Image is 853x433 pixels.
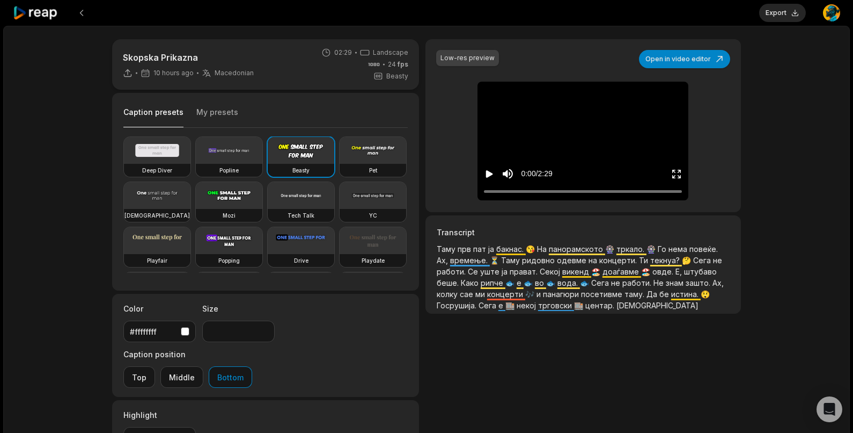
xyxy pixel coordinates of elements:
[712,278,724,287] span: Ах,
[334,48,352,57] span: 02:29
[475,290,487,299] span: ми
[536,290,543,299] span: и
[538,301,574,310] span: трговски
[437,256,450,265] span: Ах,
[124,211,190,220] h3: [DEMOGRAPHIC_DATA]
[460,290,475,299] span: сае
[147,256,167,265] h3: Playfair
[639,50,730,68] button: Open in video editor
[196,107,238,127] button: My presets
[496,244,526,254] span: бакнас.
[473,244,488,254] span: пат
[537,244,549,254] span: На
[123,349,252,360] label: Caption position
[481,278,505,287] span: рипче
[522,256,557,265] span: ридовно
[616,244,646,254] span: тркало.
[123,107,183,128] button: Caption presets
[817,396,842,422] div: Open Intercom Messenger
[123,366,155,388] button: Top
[652,267,675,276] span: овде.
[440,53,495,63] div: Low-res preview
[450,256,490,265] span: времење.
[369,211,377,220] h3: YC
[123,51,254,64] p: Skopska Prikazna
[502,267,510,276] span: ја
[488,244,496,254] span: ја
[599,256,639,265] span: концерти.
[686,278,712,287] span: зашто.
[437,290,460,299] span: колку
[557,278,580,287] span: вода.
[437,301,479,310] span: Госрушија.
[549,244,605,254] span: панорамското
[498,301,505,310] span: е
[369,166,377,175] h3: Pet
[501,256,522,265] span: Таму
[479,301,498,310] span: Сега
[622,278,653,287] span: работи.
[646,290,659,299] span: Да
[611,278,622,287] span: не
[659,290,671,299] span: бе
[130,326,177,337] div: #ffffffff
[458,244,473,254] span: прв
[639,256,650,265] span: Ти
[362,256,385,265] h3: Playdate
[689,244,718,254] span: повеќе.
[510,267,540,276] span: прават.
[671,164,682,184] button: Enter Fullscreen
[671,290,701,299] span: истина.
[675,267,684,276] span: Е,
[437,243,730,311] p: 😘 🎡 🎡 ⏳ 🤔 🏖️ 🏖️ 🐟 🐟 🐟 🐟 🎶 😲 🏬 🏬 😊 😊 🌬️ 🌬️ 😣 😣 👵 ⏰
[398,60,408,68] span: fps
[142,166,172,175] h3: Deep Diver
[123,321,196,342] button: #ffffffff
[557,256,589,265] span: одевме
[521,168,552,179] div: 0:00 / 2:29
[461,278,481,287] span: Како
[616,301,698,310] span: [DEMOGRAPHIC_DATA]
[123,409,196,421] label: Highlight
[437,244,458,254] span: Таму
[535,278,546,287] span: во
[292,166,310,175] h3: Beasty
[517,278,524,287] span: е
[219,166,239,175] h3: Popline
[437,267,468,276] span: работи.
[388,60,408,69] span: 24
[658,244,668,254] span: Го
[484,164,495,184] button: Play video
[759,4,806,22] button: Export
[487,290,525,299] span: концерти
[215,69,254,77] span: Macedonian
[294,256,308,265] h3: Drive
[437,278,461,287] span: беше.
[650,256,682,265] span: текнуа?
[223,211,236,220] h3: Mozi
[468,267,480,276] span: Се
[585,301,616,310] span: центар.
[653,278,666,287] span: Не
[202,303,275,314] label: Size
[693,256,713,265] span: Сега
[288,211,314,220] h3: Tech Talk
[437,227,730,238] h3: Transcript
[562,267,591,276] span: викенд
[684,267,717,276] span: штубаво
[543,290,581,299] span: панагюри
[218,256,240,265] h3: Popping
[517,301,538,310] span: некој
[153,69,194,77] span: 10 hours ago
[624,290,646,299] span: таму.
[123,303,196,314] label: Color
[480,267,502,276] span: уште
[589,256,599,265] span: на
[591,278,611,287] span: Сега
[540,267,562,276] span: Секој
[581,290,624,299] span: посетивме
[668,244,689,254] span: нема
[160,366,203,388] button: Middle
[373,48,408,57] span: Landscape
[209,366,252,388] button: Bottom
